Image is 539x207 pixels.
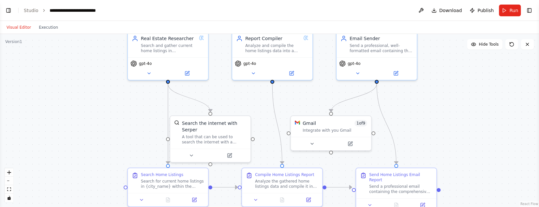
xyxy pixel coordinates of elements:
[354,120,367,126] span: Number of enabled actions
[182,134,247,145] div: A tool that can be used to search the internet with a search_query. Supports different search typ...
[182,120,247,133] div: Search the internet with Serper
[154,196,182,204] button: No output available
[303,120,316,126] div: Gmail
[5,194,13,202] button: toggle interactivity
[477,7,494,14] span: Publish
[350,43,413,53] div: Send a professional, well-formatted email containing the home listings report to the recipient, e...
[269,84,285,164] g: Edge from 050f89fb-eed7-43c2-bb03-e62e92fcc288 to 012c8ea6-f0a8-46e1-aa2e-468d633681bb
[297,196,320,204] button: Open in side panel
[127,168,209,207] div: Search Home ListingsSearch for current home listings in {city_name} within the {preferred_price} ...
[24,8,38,13] a: Studio
[169,69,205,77] button: Open in side panel
[255,172,314,177] div: Compile Home Listings Report
[232,31,313,81] div: Report CompilerAnalyze and compile the home listings data into a well-structured, comprehensive r...
[35,23,62,31] button: Execution
[439,7,462,14] span: Download
[303,128,367,133] div: Integrate with you Gmail
[290,115,372,151] div: GmailGmail1of9Integrate with you Gmail
[212,184,238,190] g: Edge from fa493673-dbd0-48ed-bd83-c431ff593926 to 012c8ea6-f0a8-46e1-aa2e-468d633681bb
[127,31,209,81] div: Real Estate ResearcherSearch and gather current home listings in {city_name} within the {preferre...
[170,115,251,163] div: SerperDevToolSearch the internet with SerperA tool that can be used to search the internet with a...
[369,172,432,183] div: Send Home Listings Email Report
[243,61,256,66] span: gpt-4o
[3,23,35,31] button: Visual Editor
[165,84,214,112] g: Edge from fc57994b-432c-4bdb-ad50-a4e3003f5db1 to b09996a5-e97a-41fd-addd-ccbeb888f150
[24,7,113,14] nav: breadcrumb
[348,61,360,66] span: gpt-4o
[245,43,301,53] div: Analyze and compile the home listings data into a well-structured, comprehensive report that high...
[479,42,499,47] span: Hide Tools
[520,202,538,206] a: React Flow attribution
[295,120,300,125] img: Gmail
[4,6,13,15] button: Show left sidebar
[499,5,521,16] button: Run
[328,83,380,112] g: Edge from cfe67714-153b-4599-ae70-586b8a503f59 to 5af4d5f2-a367-4fb0-a3e5-71729fd5d630
[139,61,152,66] span: gpt-4o
[268,196,296,204] button: No output available
[467,39,502,50] button: Hide Tools
[255,179,318,189] div: Analyze the gathered home listings data and compile it into a well-structured, comprehensive repo...
[165,84,171,164] g: Edge from fc57994b-432c-4bdb-ad50-a4e3003f5db1 to fa493673-dbd0-48ed-bd83-c431ff593926
[5,39,22,44] div: Version 1
[369,184,432,194] div: Send a professional email containing the comprehensive home listings report to {recipient_email}....
[141,35,196,42] div: Real Estate Researcher
[5,177,13,185] button: zoom out
[525,6,534,15] button: Show right sidebar
[141,179,204,189] div: Search for current home listings in {city_name} within the {preferred_price} budget range. Use mu...
[183,196,205,204] button: Open in side panel
[174,120,179,125] img: SerperDevTool
[429,5,465,16] button: Download
[509,7,518,14] span: Run
[245,35,301,42] div: Report Compiler
[241,168,323,207] div: Compile Home Listings ReportAnalyze the gathered home listings data and compile it into a well-st...
[211,152,248,159] button: Open in side panel
[273,69,310,77] button: Open in side panel
[377,69,414,77] button: Open in side panel
[467,5,496,16] button: Publish
[5,185,13,194] button: fit view
[141,43,196,53] div: Search and gather current home listings in {city_name} within the {preferred_price} budget range,...
[373,83,399,164] g: Edge from cfe67714-153b-4599-ae70-586b8a503f59 to 145b1a8b-4d85-412c-936c-9fd63e4f96ea
[326,184,352,190] g: Edge from 012c8ea6-f0a8-46e1-aa2e-468d633681bb to 145b1a8b-4d85-412c-936c-9fd63e4f96ea
[5,168,13,177] button: zoom in
[141,172,183,177] div: Search Home Listings
[336,31,417,81] div: Email SenderSend a professional, well-formatted email containing the home listings report to the ...
[332,140,368,148] button: Open in side panel
[350,35,413,42] div: Email Sender
[5,168,13,202] div: React Flow controls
